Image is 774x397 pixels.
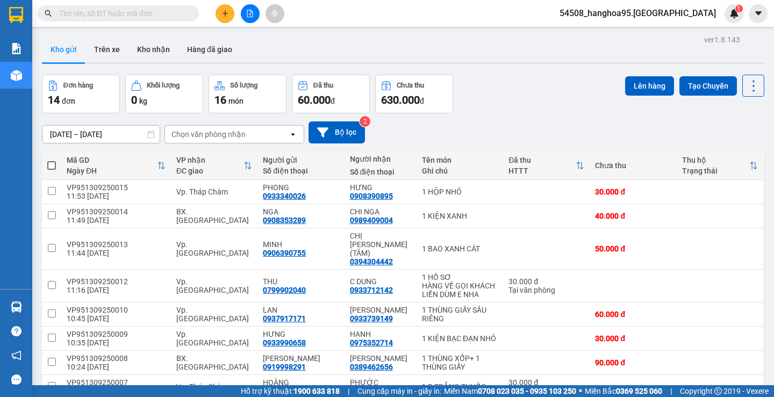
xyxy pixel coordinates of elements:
div: 0394304442 [350,257,393,266]
div: HÀNG VỀ GỌI KHÁCH LIỀN DÙM E NHA [422,281,498,299]
strong: 0708 023 035 - 0935 103 250 [478,387,576,395]
div: Trạng thái [682,167,749,175]
div: 1 KIỆN XANH [422,212,498,220]
div: Vp. [GEOGRAPHIC_DATA] [176,330,252,347]
div: VP951309250009 [67,330,166,338]
span: Hỗ trợ kỹ thuật: [241,385,340,397]
span: aim [271,10,278,17]
div: 30.000 đ [595,334,671,343]
button: caret-down [749,4,768,23]
div: Chọn văn phòng nhận [171,129,246,140]
div: 40.000 đ [595,212,671,220]
div: 0919998291 [263,363,306,371]
span: món [228,97,243,105]
div: 10:45 [DATE] [67,314,166,323]
div: Ngày ĐH [67,167,157,175]
div: Đơn hàng [63,82,93,89]
th: Toggle SortBy [171,151,257,180]
svg: open [289,130,297,139]
div: Mã GD [67,156,157,164]
div: 50.000 đ [595,244,671,253]
button: Bộ lọc [309,121,365,143]
span: plus [221,10,229,17]
div: MỸ DUYÊN [350,354,411,363]
span: Cung cấp máy in - giấy in: [357,385,441,397]
div: HOÀNG [263,378,339,387]
span: 1 [737,5,741,12]
div: 11:53 [DATE] [67,192,166,200]
div: Người nhận [350,155,411,163]
span: 16 [214,93,226,106]
div: HƯNG [350,183,411,192]
span: copyright [714,387,722,395]
div: Chưa thu [397,82,424,89]
button: aim [266,4,284,23]
input: Select a date range. [42,126,160,143]
img: warehouse-icon [11,70,22,81]
button: Tạo Chuyến [679,76,737,96]
button: Kho gửi [42,37,85,62]
div: 0908353289 [263,216,306,225]
span: ⚪️ [579,389,582,393]
img: logo-vxr [9,7,23,23]
span: 630.000 [381,93,420,106]
div: 30.000 đ [508,277,584,286]
span: đ [420,97,424,105]
div: Tại văn phòng [508,286,584,294]
div: 10:24 [DATE] [67,363,166,371]
span: kg [139,97,147,105]
div: Số lượng [230,82,257,89]
div: VP951309250012 [67,277,166,286]
th: Toggle SortBy [503,151,590,180]
span: 60.000 [298,93,331,106]
div: 60.000 đ [595,310,671,319]
div: 0933739149 [350,314,393,323]
div: CHỊ HOA(TÂM) [350,232,411,257]
div: 1 BAO XANH CÁT [422,244,498,253]
div: 11:49 [DATE] [67,216,166,225]
span: | [670,385,672,397]
div: 1 B TRẮNG THUỐC [422,382,498,391]
div: 1 KIỆN BẠC ĐẠN NHỎ [422,334,498,343]
div: 1 THÙNG XỐP+ 1 THÙNG GIẤY [422,354,498,371]
div: VP951309250014 [67,207,166,216]
button: plus [216,4,234,23]
button: Kho nhận [128,37,178,62]
div: 0933712142 [350,286,393,294]
img: icon-new-feature [729,9,739,18]
div: VP951309250007 [67,378,166,387]
button: Đã thu60.000đ [292,75,370,113]
button: Hàng đã giao [178,37,241,62]
button: Chưa thu630.000đ [375,75,453,113]
div: HẠNH [350,330,411,338]
span: question-circle [11,326,21,336]
div: BX. [GEOGRAPHIC_DATA] [176,354,252,371]
div: 11:44 [DATE] [67,249,166,257]
div: BX. [GEOGRAPHIC_DATA] [176,207,252,225]
div: 10:35 [DATE] [67,338,166,347]
span: caret-down [754,9,763,18]
div: Tên món [422,156,498,164]
div: NGA [263,207,339,216]
th: Toggle SortBy [677,151,763,180]
div: PHƯỚC [350,378,411,387]
div: VP951309250013 [67,240,166,249]
div: 0989409004 [350,216,393,225]
sup: 2 [360,116,370,127]
div: LAN [263,306,339,314]
strong: 1900 633 818 [293,387,340,395]
div: 90.000 đ [595,358,671,367]
div: 30.000 đ [595,187,671,196]
div: Vp. [GEOGRAPHIC_DATA] [176,240,252,257]
div: QUANG THÀNH [263,354,339,363]
span: đơn [62,97,75,105]
button: Khối lượng0kg [125,75,203,113]
div: Thu hộ [682,156,749,164]
div: 0906390755 [263,249,306,257]
div: 1 THÙNG GIẤY SẦU RIÊNG [422,306,498,323]
div: ĐC giao [176,167,243,175]
div: Vp. Tháp Chàm [176,187,252,196]
div: ver 1.8.143 [704,34,740,46]
span: 14 [48,93,60,106]
span: Miền Bắc [585,385,662,397]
